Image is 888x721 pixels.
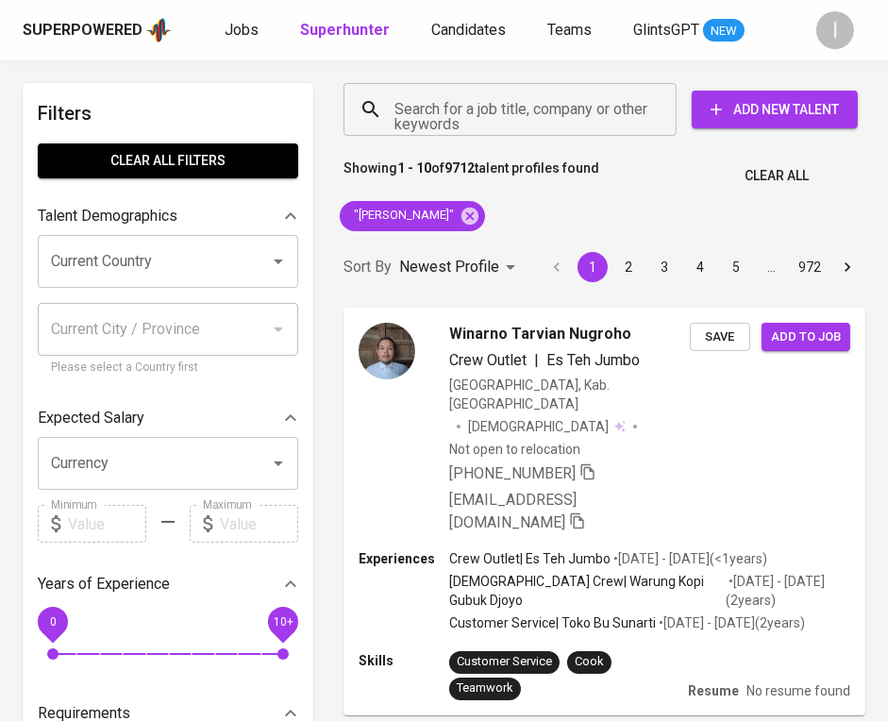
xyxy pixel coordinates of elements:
[225,21,259,39] span: Jobs
[746,681,850,700] p: No resume found
[146,16,172,44] img: app logo
[656,613,805,632] p: • [DATE] - [DATE] ( 2 years )
[613,252,644,282] button: Go to page 2
[546,351,640,369] span: Es Teh Jumbo
[343,308,865,715] a: Winarno Tarvian NugrohoCrew Outlet|Es Teh Jumbo[GEOGRAPHIC_DATA], Kab. [GEOGRAPHIC_DATA][DEMOGRAP...
[578,252,608,282] button: page 1
[633,21,699,39] span: GlintsGPT
[547,19,595,42] a: Teams
[457,679,513,697] div: Teamwork
[745,164,809,188] span: Clear All
[757,258,787,277] div: …
[457,653,552,671] div: Customer Service
[449,464,576,482] span: [PHONE_NUMBER]
[737,159,816,193] button: Clear All
[51,359,285,377] p: Please select a Country first
[449,549,611,568] p: Crew Outlet | Es Teh Jumbo
[23,16,172,44] a: Superpoweredapp logo
[793,252,827,282] button: Go to page 972
[399,256,499,278] p: Newest Profile
[534,349,539,372] span: |
[539,252,865,282] nav: pagination navigation
[703,22,745,41] span: NEW
[38,197,298,235] div: Talent Demographics
[726,572,850,610] p: • [DATE] - [DATE] ( 2 years )
[23,20,142,42] div: Superpowered
[633,19,745,42] a: GlintsGPT NEW
[468,417,612,436] span: [DEMOGRAPHIC_DATA]
[340,207,465,225] span: "[PERSON_NAME]"
[38,573,170,595] p: Years of Experience
[53,149,283,173] span: Clear All filters
[49,615,56,629] span: 0
[225,19,262,42] a: Jobs
[611,549,767,568] p: • [DATE] - [DATE] ( <1 years )
[816,11,854,49] div: I
[38,98,298,128] h6: Filters
[449,440,580,459] p: Not open to relocation
[38,205,177,227] p: Talent Demographics
[449,323,631,345] span: Winarno Tarvian Nugroho
[343,256,392,278] p: Sort By
[399,250,522,285] div: Newest Profile
[265,450,292,477] button: Open
[690,323,750,352] button: Save
[762,323,850,352] button: Add to job
[431,21,506,39] span: Candidates
[38,565,298,603] div: Years of Experience
[707,98,843,122] span: Add New Talent
[359,323,415,379] img: d5d0666f-a14b-4627-9aee-7f8eccf00f71.jpg
[575,653,604,671] div: Cook
[68,505,146,543] input: Value
[359,651,449,670] p: Skills
[449,376,690,413] div: [GEOGRAPHIC_DATA], Kab. [GEOGRAPHIC_DATA]
[649,252,679,282] button: Go to page 3
[449,613,656,632] p: Customer Service | Toko Bu Sunarti
[449,491,577,531] span: [EMAIL_ADDRESS][DOMAIN_NAME]
[38,143,298,178] button: Clear All filters
[359,549,449,568] p: Experiences
[38,407,144,429] p: Expected Salary
[547,21,592,39] span: Teams
[397,160,431,176] b: 1 - 10
[431,19,510,42] a: Candidates
[273,615,293,629] span: 10+
[685,252,715,282] button: Go to page 4
[688,681,739,700] p: Resume
[220,505,298,543] input: Value
[300,19,394,42] a: Superhunter
[832,252,863,282] button: Go to next page
[343,159,599,193] p: Showing of talent profiles found
[340,201,485,231] div: "[PERSON_NAME]"
[721,252,751,282] button: Go to page 5
[38,399,298,437] div: Expected Salary
[449,351,527,369] span: Crew Outlet
[449,572,726,610] p: [DEMOGRAPHIC_DATA] Crew | Warung Kopi Gubuk Djoyo
[692,91,858,128] button: Add New Talent
[300,21,390,39] b: Superhunter
[265,248,292,275] button: Open
[771,327,841,348] span: Add to job
[699,327,741,348] span: Save
[444,160,475,176] b: 9712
